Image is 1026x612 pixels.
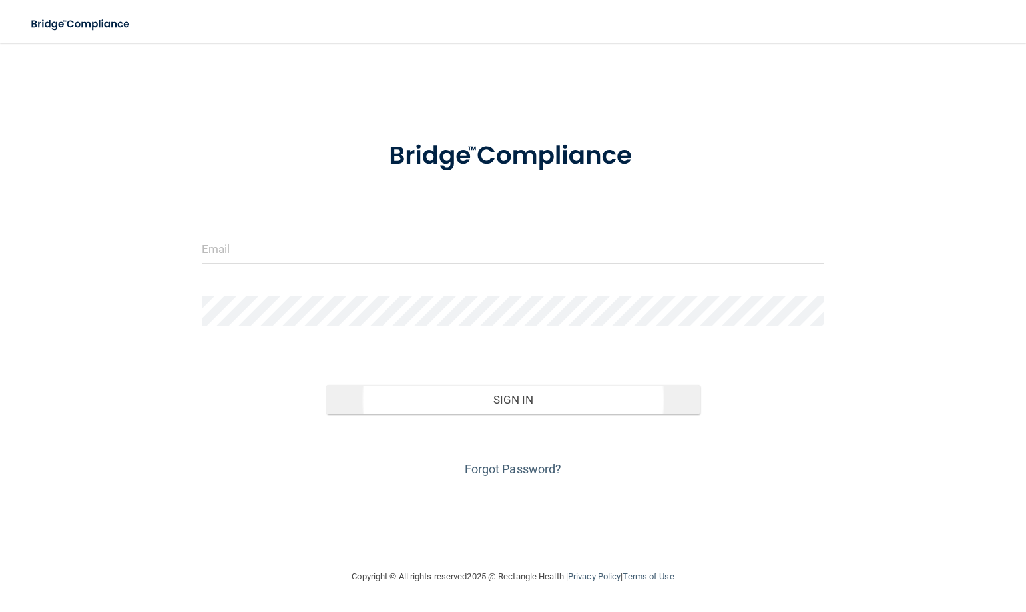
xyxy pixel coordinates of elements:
[623,571,674,581] a: Terms of Use
[326,385,700,414] button: Sign In
[568,571,621,581] a: Privacy Policy
[270,555,756,598] div: Copyright © All rights reserved 2025 @ Rectangle Health | |
[202,234,824,264] input: Email
[20,11,142,38] img: bridge_compliance_login_screen.278c3ca4.svg
[362,123,664,190] img: bridge_compliance_login_screen.278c3ca4.svg
[465,462,562,476] a: Forgot Password?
